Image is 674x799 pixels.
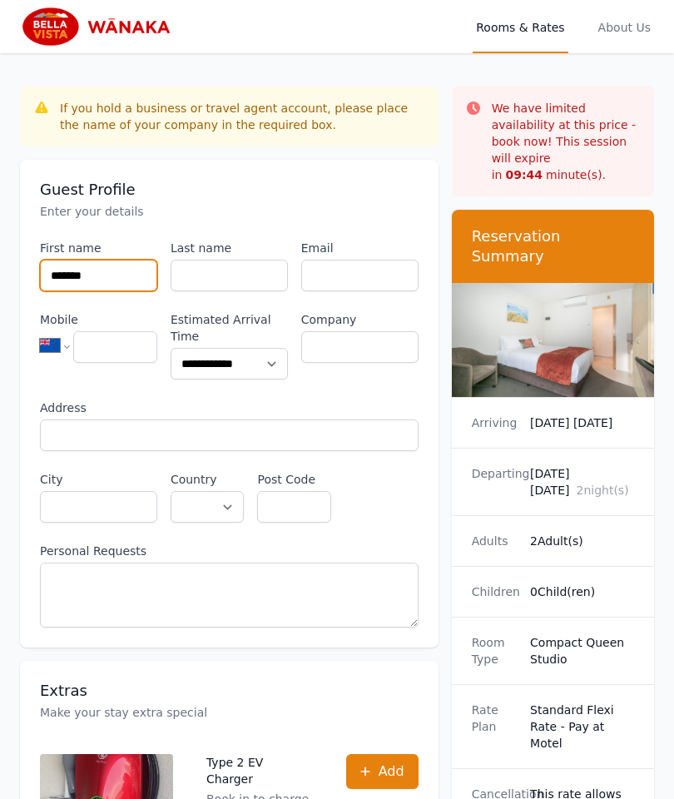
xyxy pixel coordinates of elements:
[472,465,517,499] dt: Departing
[40,180,419,200] h3: Guest Profile
[530,702,634,752] dd: Standard Flexi Rate - Pay at Motel
[40,704,419,721] p: Make your stay extra special
[530,634,634,667] dd: Compact Queen Studio
[530,414,634,431] dd: [DATE] [DATE]
[40,681,419,701] h3: Extras
[40,240,157,256] label: First name
[472,702,517,752] dt: Rate Plan
[472,634,517,667] dt: Room Type
[206,754,313,787] p: Type 2 EV Charger
[530,533,634,549] dd: 2 Adult(s)
[60,100,425,133] div: If you hold a business or travel agent account, please place the name of your company in the requ...
[379,762,404,782] span: Add
[301,240,419,256] label: Email
[171,311,288,345] label: Estimated Arrival Time
[472,583,517,600] dt: Children
[301,311,419,328] label: Company
[472,226,634,266] h3: Reservation Summary
[492,100,641,183] p: We have limited availability at this price - book now! This session will expire in minute(s).
[40,203,419,220] p: Enter your details
[472,533,517,549] dt: Adults
[40,311,157,328] label: Mobile
[40,543,419,559] label: Personal Requests
[452,283,654,397] img: Compact Queen Studio
[171,240,288,256] label: Last name
[171,471,245,488] label: Country
[576,484,628,497] span: 2 night(s)
[40,399,419,416] label: Address
[472,414,517,431] dt: Arriving
[530,465,634,499] dd: [DATE] [DATE]
[20,7,180,47] img: Bella Vista Wanaka
[530,583,634,600] dd: 0 Child(ren)
[346,754,419,789] button: Add
[257,471,331,488] label: Post Code
[505,168,543,181] strong: 09 : 44
[40,471,157,488] label: City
